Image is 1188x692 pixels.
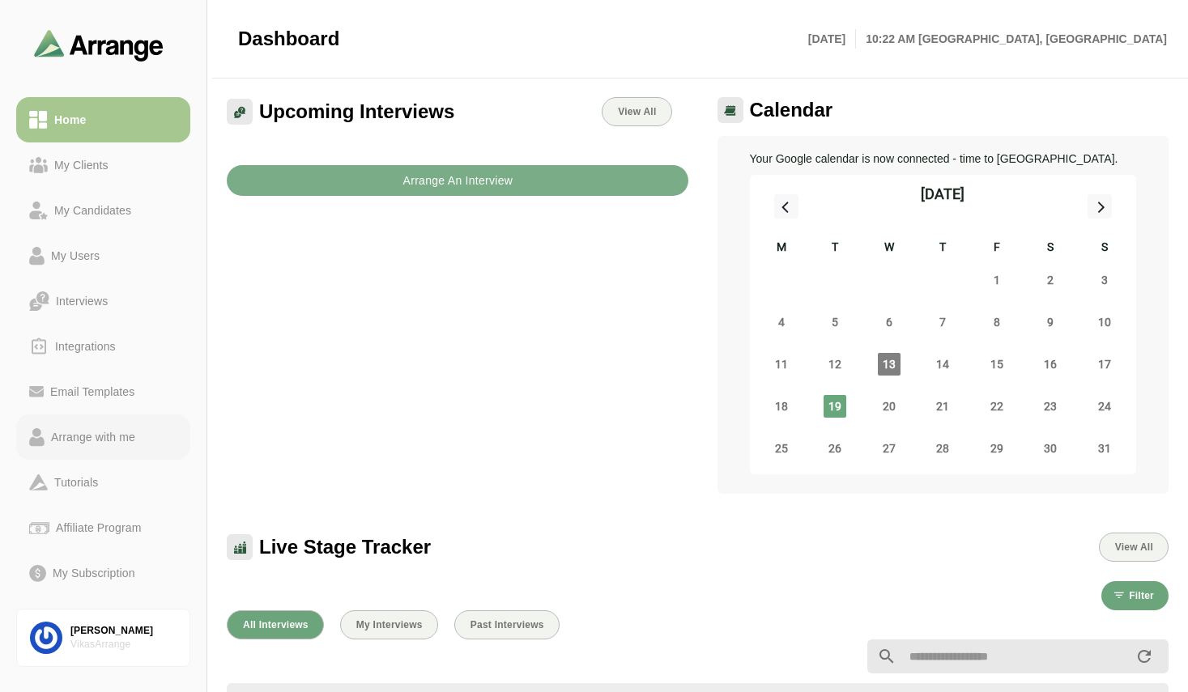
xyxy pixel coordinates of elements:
span: Wednesday 27 August 2025 [878,437,901,460]
span: Thursday 28 August 2025 [931,437,954,460]
button: All Interviews [227,610,324,639]
span: Monday 18 August 2025 [770,395,793,418]
a: Home [16,97,190,142]
p: Your Google calendar is now connected - time to [GEOGRAPHIC_DATA]. [750,149,1137,168]
span: Upcoming Interviews [259,100,454,124]
span: Saturday 2 August 2025 [1039,269,1062,291]
i: appended action [1135,647,1154,666]
span: Friday 8 August 2025 [986,311,1008,333]
span: Saturday 16 August 2025 [1039,353,1062,376]
div: My Users [45,246,106,265]
div: Arrange with me [45,427,142,447]
span: Sunday 31 August 2025 [1093,437,1116,460]
div: M [755,238,809,259]
a: Tutorials [16,460,190,505]
span: Calendar [750,98,833,122]
div: F [970,238,1024,259]
div: T [808,238,862,259]
a: Affiliate Program [16,505,190,550]
p: 10:22 AM [GEOGRAPHIC_DATA], [GEOGRAPHIC_DATA] [856,29,1167,49]
a: My Subscription [16,550,190,596]
span: View All [1114,541,1153,553]
span: My Interviews [356,619,423,630]
button: Filter [1101,581,1169,610]
span: Tuesday 5 August 2025 [824,311,846,333]
span: Wednesday 13 August 2025 [878,353,901,376]
div: Home [48,110,92,129]
div: My Subscription [46,563,142,583]
a: My Clients [16,142,190,188]
div: T [916,238,970,259]
img: arrangeai-name-small-logo.4d2b8aee.svg [34,29,164,61]
b: Arrange An Interview [402,165,513,196]
span: Tuesday 12 August 2025 [824,353,846,376]
div: S [1024,238,1078,259]
div: Tutorials [48,473,104,492]
span: Thursday 7 August 2025 [931,311,954,333]
a: Email Templates [16,369,190,414]
span: Friday 29 August 2025 [986,437,1008,460]
a: My Users [16,233,190,278]
span: Wednesday 20 August 2025 [878,395,901,418]
span: Sunday 3 August 2025 [1093,269,1116,291]
span: Filter [1128,590,1154,601]
div: My Clients [48,155,115,175]
div: Integrations [49,337,122,356]
div: Email Templates [44,382,141,401]
div: Affiliate Program [49,518,147,537]
a: Interviews [16,278,190,324]
span: Friday 15 August 2025 [986,353,1008,376]
span: Monday 4 August 2025 [770,311,793,333]
a: View All [602,97,671,126]
div: Interviews [49,291,114,311]
a: [PERSON_NAME]VikasArrange [16,609,190,667]
div: W [862,238,917,259]
span: Thursday 14 August 2025 [931,353,954,376]
span: Sunday 24 August 2025 [1093,395,1116,418]
span: Tuesday 19 August 2025 [824,395,846,418]
span: Sunday 10 August 2025 [1093,311,1116,333]
button: Past Interviews [454,610,560,639]
button: Arrange An Interview [227,165,688,196]
p: [DATE] [808,29,856,49]
span: Monday 25 August 2025 [770,437,793,460]
span: Live Stage Tracker [259,535,431,559]
a: My Candidates [16,188,190,233]
a: Integrations [16,324,190,369]
div: VikasArrange [70,638,177,652]
div: [DATE] [921,183,964,206]
span: Saturday 30 August 2025 [1039,437,1062,460]
span: View All [617,106,656,117]
span: Saturday 9 August 2025 [1039,311,1062,333]
span: Past Interviews [470,619,544,630]
span: Saturday 23 August 2025 [1039,395,1062,418]
span: Friday 1 August 2025 [986,269,1008,291]
span: All Interviews [242,619,309,630]
span: Wednesday 6 August 2025 [878,311,901,333]
span: Thursday 21 August 2025 [931,395,954,418]
button: View All [1099,533,1169,562]
div: [PERSON_NAME] [70,624,177,638]
div: S [1078,238,1132,259]
a: Arrange with me [16,414,190,460]
button: My Interviews [340,610,438,639]
span: Friday 22 August 2025 [986,395,1008,418]
span: Tuesday 26 August 2025 [824,437,846,460]
div: My Candidates [48,201,138,220]
span: Monday 11 August 2025 [770,353,793,376]
span: Sunday 17 August 2025 [1093,353,1116,376]
span: Dashboard [238,27,339,51]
